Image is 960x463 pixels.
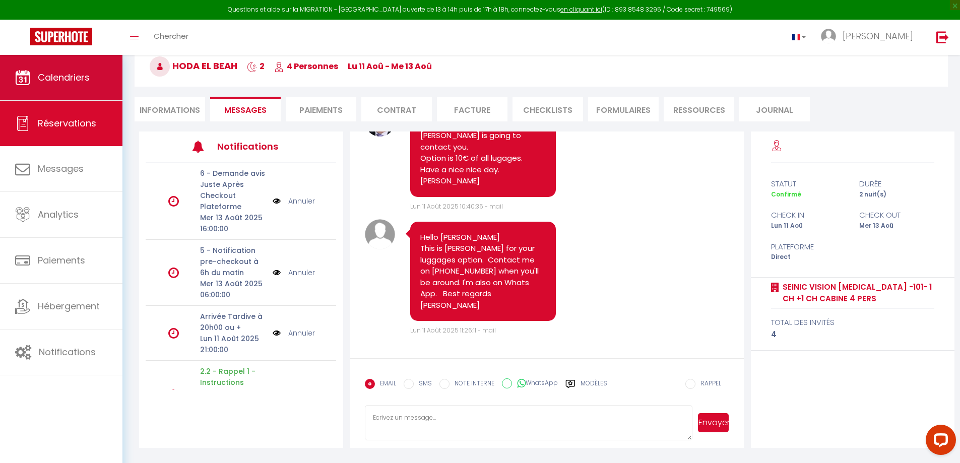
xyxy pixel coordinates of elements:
[410,202,503,211] span: Lun 11 Août 2025 10:40:36 - mail
[853,209,941,221] div: check out
[918,421,960,463] iframe: LiveChat chat widget
[200,168,266,212] p: 6 - Demande avis Juste Après Checkout Plateforme
[154,31,188,41] span: Chercher
[217,135,297,158] h3: Notifications
[581,379,607,396] label: Modèles
[821,29,836,44] img: ...
[437,97,507,121] li: Facture
[135,97,205,121] li: Informations
[420,119,546,187] pre: Hello ! [PERSON_NAME] is going to contact you. Option is 10€ of all lugages. Have a nice nice day...
[361,97,432,121] li: Contrat
[224,104,267,116] span: Messages
[513,97,583,121] li: CHECKLISTS
[273,327,281,339] img: NO IMAGE
[200,212,266,234] p: Mer 13 Août 2025 16:00:00
[200,311,266,333] p: Arrivée Tardive à 20h00 ou +
[936,31,949,43] img: logout
[813,20,926,55] a: ... [PERSON_NAME]
[38,117,96,129] span: Réservations
[200,333,266,355] p: Lun 11 Août 2025 21:00:00
[375,379,396,390] label: EMAIL
[288,195,315,207] a: Annuler
[365,219,395,249] img: avatar.png
[560,5,602,14] a: en cliquant ici
[695,379,721,390] label: RAPPEL
[273,195,281,207] img: NO IMAGE
[30,28,92,45] img: Super Booking
[273,267,281,278] img: NO IMAGE
[764,221,853,231] div: Lun 11 Aoû
[843,30,913,42] span: [PERSON_NAME]
[414,379,432,390] label: SMS
[664,97,734,121] li: Ressources
[200,278,266,300] p: Mer 13 Août 2025 06:00:00
[38,71,90,84] span: Calendriers
[764,178,853,190] div: statut
[200,366,266,399] p: 2.2 - Rappel 1 - Instructions Acces SMS
[274,60,338,72] span: 4 Personnes
[588,97,659,121] li: FORMULAIRES
[779,281,934,305] a: Seinic Vision [MEDICAL_DATA] -101- 1 Ch +1 Ch cabine 4 Pers
[288,267,315,278] a: Annuler
[853,190,941,200] div: 2 nuit(s)
[38,254,85,267] span: Paiements
[764,241,853,253] div: Plateforme
[348,60,432,72] span: lu 11 Aoû - me 13 Aoû
[450,379,494,390] label: NOTE INTERNE
[38,300,100,312] span: Hébergement
[698,413,729,432] button: Envoyer
[764,252,853,262] div: Direct
[771,316,934,328] div: total des invités
[39,346,96,358] span: Notifications
[146,20,196,55] a: Chercher
[288,327,315,339] a: Annuler
[286,97,356,121] li: Paiements
[150,59,237,72] span: Hoda EL Beah
[512,378,558,389] label: WhatsApp
[273,389,281,398] img: NO IMAGE
[853,178,941,190] div: durée
[200,245,266,278] p: 5 - Notification pre-checkout à 6h du matin
[247,60,265,72] span: 2
[410,326,496,335] span: Lun 11 Août 2025 11:26:11 - mail
[739,97,810,121] li: Journal
[38,162,84,175] span: Messages
[771,328,934,341] div: 4
[853,221,941,231] div: Mer 13 Aoû
[420,232,546,311] pre: Hello [PERSON_NAME] This is [PERSON_NAME] for your luggages option. Contact me on [PHONE_NUMBER] ...
[38,208,79,221] span: Analytics
[771,190,801,199] span: Confirmé
[764,209,853,221] div: check in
